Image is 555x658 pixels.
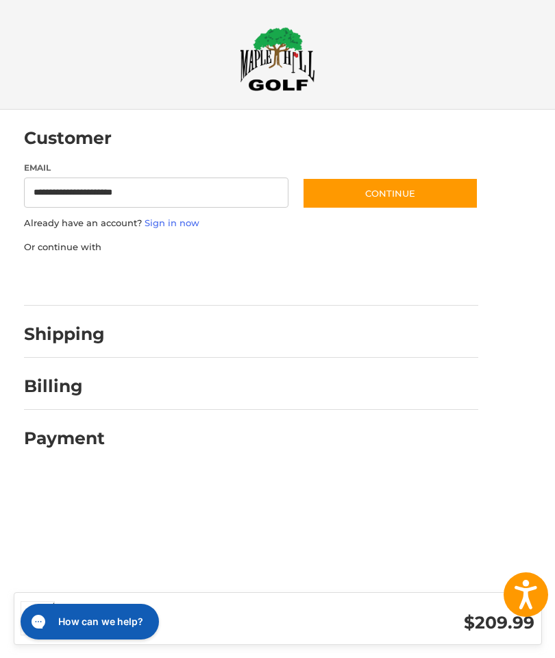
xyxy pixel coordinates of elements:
iframe: PayPal-paypal [19,267,122,292]
button: Continue [302,178,478,209]
h2: Customer [24,127,112,149]
h3: 1 Item [69,609,301,624]
h2: Payment [24,428,105,449]
h2: Billing [24,376,104,397]
a: Sign in now [145,217,199,228]
h3: $209.99 [301,612,534,633]
h2: Shipping [24,324,105,345]
label: Email [24,162,289,174]
p: Already have an account? [24,217,478,230]
p: Or continue with [24,241,478,254]
iframe: PayPal-paylater [136,267,238,292]
iframe: Gorgias live chat messenger [14,599,163,644]
img: Maple Hill Golf [240,27,315,91]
